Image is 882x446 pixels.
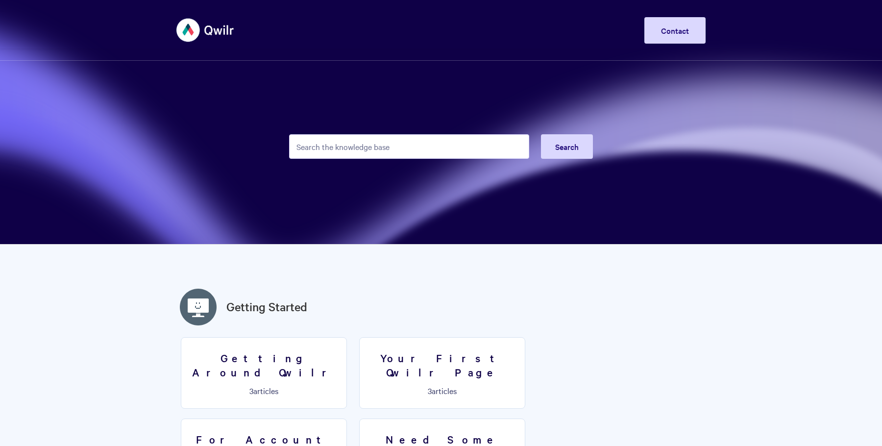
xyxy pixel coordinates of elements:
[187,386,341,395] p: articles
[226,298,307,316] a: Getting Started
[289,134,529,159] input: Search the knowledge base
[176,12,235,49] img: Qwilr Help Center
[644,17,706,44] a: Contact
[187,351,341,379] h3: Getting Around Qwilr
[428,385,432,396] span: 3
[541,134,593,159] button: Search
[366,351,519,379] h3: Your First Qwilr Page
[555,141,579,152] span: Search
[181,337,347,409] a: Getting Around Qwilr 3articles
[359,337,525,409] a: Your First Qwilr Page 3articles
[366,386,519,395] p: articles
[249,385,253,396] span: 3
